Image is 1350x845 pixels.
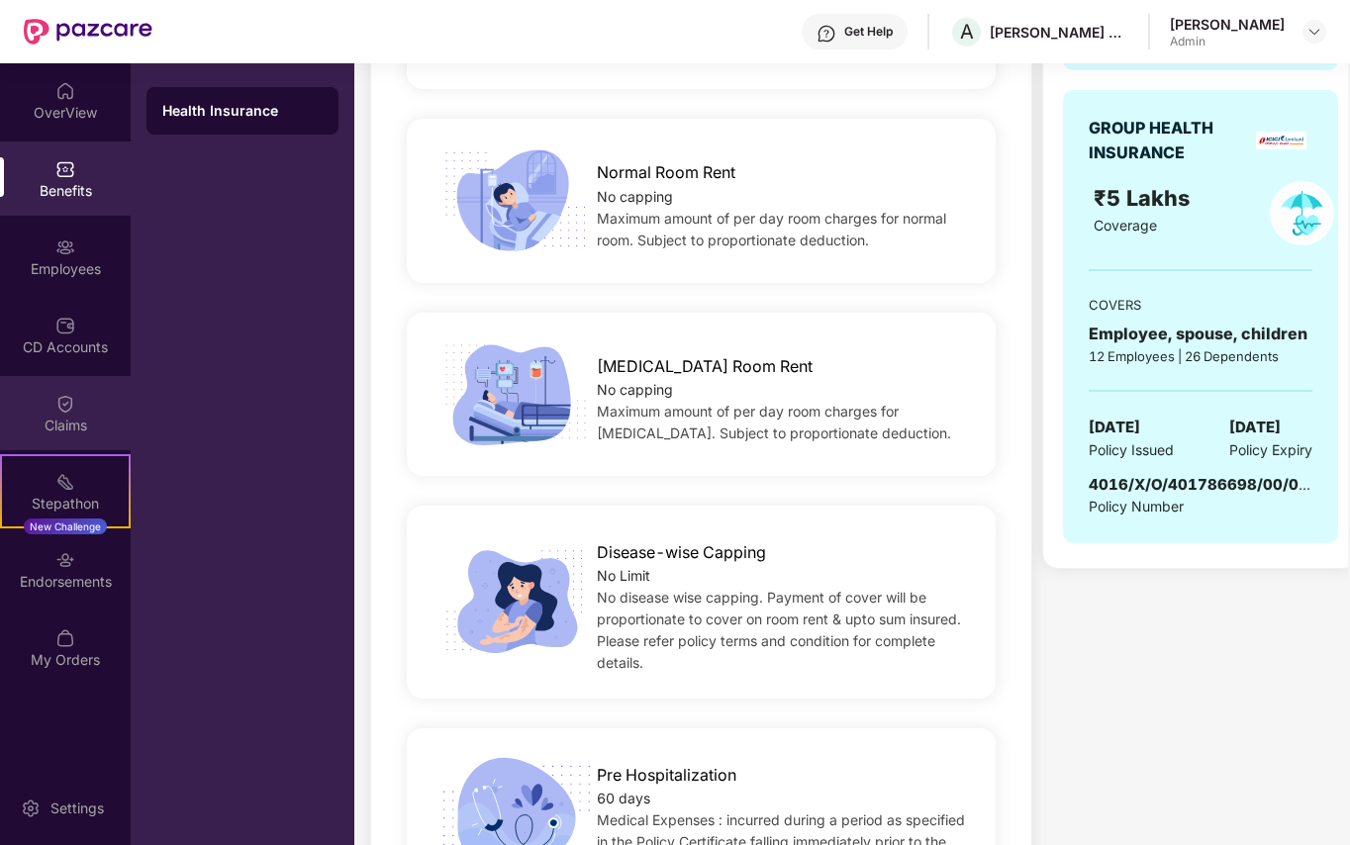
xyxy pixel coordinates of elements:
[1094,217,1157,234] span: Coverage
[55,81,75,101] img: svg+xml;base64,PHN2ZyBpZD0iSG9tZSIgeG1sbnM9Imh0dHA6Ly93d3cudzMub3JnLzIwMDAvc3ZnIiB3aWR0aD0iMjAiIG...
[55,628,75,648] img: svg+xml;base64,PHN2ZyBpZD0iTXlfT3JkZXJzIiBkYXRhLW5hbWU9Ik15IE9yZGVycyIgeG1sbnM9Imh0dHA6Ly93d3cudz...
[1089,116,1249,165] div: GROUP HEALTH INSURANCE
[1089,295,1312,315] div: COVERS
[597,589,961,671] span: No disease wise capping. Payment of cover will be proportionate to cover on room rent & upto sum ...
[45,798,110,818] div: Settings
[597,565,969,587] div: No Limit
[55,472,75,492] img: svg+xml;base64,PHN2ZyB4bWxucz0iaHR0cDovL3d3dy53My5vcmcvMjAwMC9zdmciIHdpZHRoPSIyMSIgaGVpZ2h0PSIyMC...
[1089,475,1318,494] span: 4016/X/O/401786698/00/000
[1229,416,1281,439] span: [DATE]
[1229,439,1312,461] span: Policy Expiry
[1170,34,1285,49] div: Admin
[597,540,766,565] span: Disease-wise Capping
[1089,416,1140,439] span: [DATE]
[55,394,75,414] img: svg+xml;base64,PHN2ZyBpZD0iQ2xhaW0iIHhtbG5zPSJodHRwOi8vd3d3LnczLm9yZy8yMDAwL3N2ZyIgd2lkdGg9IjIwIi...
[55,316,75,335] img: svg+xml;base64,PHN2ZyBpZD0iQ0RfQWNjb3VudHMiIGRhdGEtbmFtZT0iQ0QgQWNjb3VudHMiIHhtbG5zPSJodHRwOi8vd3...
[1089,439,1174,461] span: Policy Issued
[1306,24,1322,40] img: svg+xml;base64,PHN2ZyBpZD0iRHJvcGRvd24tMzJ4MzIiIHhtbG5zPSJodHRwOi8vd3d3LnczLm9yZy8yMDAwL3N2ZyIgd2...
[844,24,893,40] div: Get Help
[597,354,813,379] span: [MEDICAL_DATA] Room Rent
[162,101,323,121] div: Health Insurance
[434,337,598,451] img: icon
[434,545,598,659] img: icon
[597,403,951,441] span: Maximum amount of per day room charges for [MEDICAL_DATA]. Subject to proportionate deduction.
[597,763,736,788] span: Pre Hospitalization
[24,19,152,45] img: New Pazcare Logo
[24,518,107,534] div: New Challenge
[597,160,735,185] span: Normal Room Rent
[1089,346,1312,366] div: 12 Employees | 26 Dependents
[55,237,75,257] img: svg+xml;base64,PHN2ZyBpZD0iRW1wbG95ZWVzIiB4bWxucz0iaHR0cDovL3d3dy53My5vcmcvMjAwMC9zdmciIHdpZHRoPS...
[1089,322,1312,346] div: Employee, spouse, children
[960,20,974,44] span: A
[21,798,41,818] img: svg+xml;base64,PHN2ZyBpZD0iU2V0dGluZy0yMHgyMCIgeG1sbnM9Imh0dHA6Ly93d3cudzMub3JnLzIwMDAvc3ZnIiB3aW...
[597,210,946,248] span: Maximum amount of per day room charges for normal room. Subject to proportionate deduction.
[990,23,1128,42] div: [PERSON_NAME] AGRI GENETICS
[1094,185,1196,211] span: ₹5 Lakhs
[1256,132,1306,149] img: insurerLogo
[55,159,75,179] img: svg+xml;base64,PHN2ZyBpZD0iQmVuZWZpdHMiIHhtbG5zPSJodHRwOi8vd3d3LnczLm9yZy8yMDAwL3N2ZyIgd2lkdGg9Ij...
[597,186,969,208] div: No capping
[434,143,598,257] img: icon
[817,24,836,44] img: svg+xml;base64,PHN2ZyBpZD0iSGVscC0zMngzMiIgeG1sbnM9Imh0dHA6Ly93d3cudzMub3JnLzIwMDAvc3ZnIiB3aWR0aD...
[2,494,129,514] div: Stepathon
[1270,181,1334,245] img: policyIcon
[55,550,75,570] img: svg+xml;base64,PHN2ZyBpZD0iRW5kb3JzZW1lbnRzIiB4bWxucz0iaHR0cDovL3d3dy53My5vcmcvMjAwMC9zdmciIHdpZH...
[1170,15,1285,34] div: [PERSON_NAME]
[597,379,969,401] div: No capping
[1089,498,1184,515] span: Policy Number
[597,788,969,809] div: 60 days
